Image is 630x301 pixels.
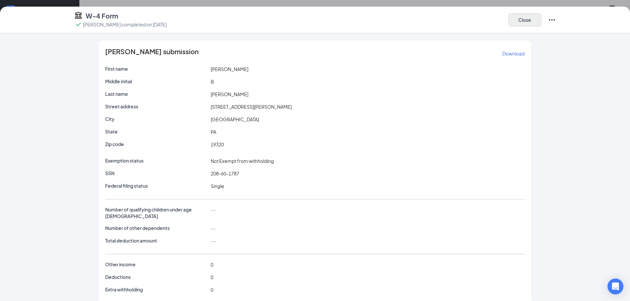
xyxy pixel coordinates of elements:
[211,287,213,293] span: 0
[86,11,118,20] h4: W-4 Form
[105,157,208,164] p: Exemption status
[211,225,215,231] span: --
[211,141,224,147] span: 19320
[74,20,82,28] svg: Checkmark
[508,13,541,26] button: Close
[502,48,525,59] button: Download
[211,91,248,97] span: [PERSON_NAME]
[83,21,167,28] p: [PERSON_NAME] completed on [DATE]
[105,237,208,244] p: Total deduction amount
[105,65,208,72] p: First name
[105,261,208,268] p: Other income
[211,116,259,122] span: [GEOGRAPHIC_DATA]
[211,66,248,72] span: [PERSON_NAME]
[211,170,239,176] span: 208-60-1787
[105,128,208,135] p: State
[211,274,213,280] span: 0
[211,104,292,110] span: [STREET_ADDRESS][PERSON_NAME]
[105,274,208,280] p: Deductions
[105,103,208,110] p: Street address
[105,141,208,147] p: Zip code
[548,16,556,24] svg: Ellipses
[105,48,199,59] span: [PERSON_NAME] submission
[211,262,213,268] span: 0
[105,170,208,176] p: SSN
[211,183,224,189] span: Single
[105,91,208,97] p: Last name
[105,78,208,85] p: Middle initial
[502,50,525,57] p: Download
[211,207,215,213] span: --
[211,158,274,164] span: Not Exempt from withholding
[211,79,214,85] span: B
[74,11,82,19] svg: TaxGovernmentIcon
[211,129,216,135] span: PA
[105,286,208,293] p: Extra withholding
[105,182,208,189] p: Federal filing status
[105,116,208,122] p: City
[105,206,208,219] p: Number of qualifying children under age [DEMOGRAPHIC_DATA]
[105,225,208,231] p: Number of other dependents
[211,238,215,244] span: --
[608,279,623,294] div: Open Intercom Messenger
